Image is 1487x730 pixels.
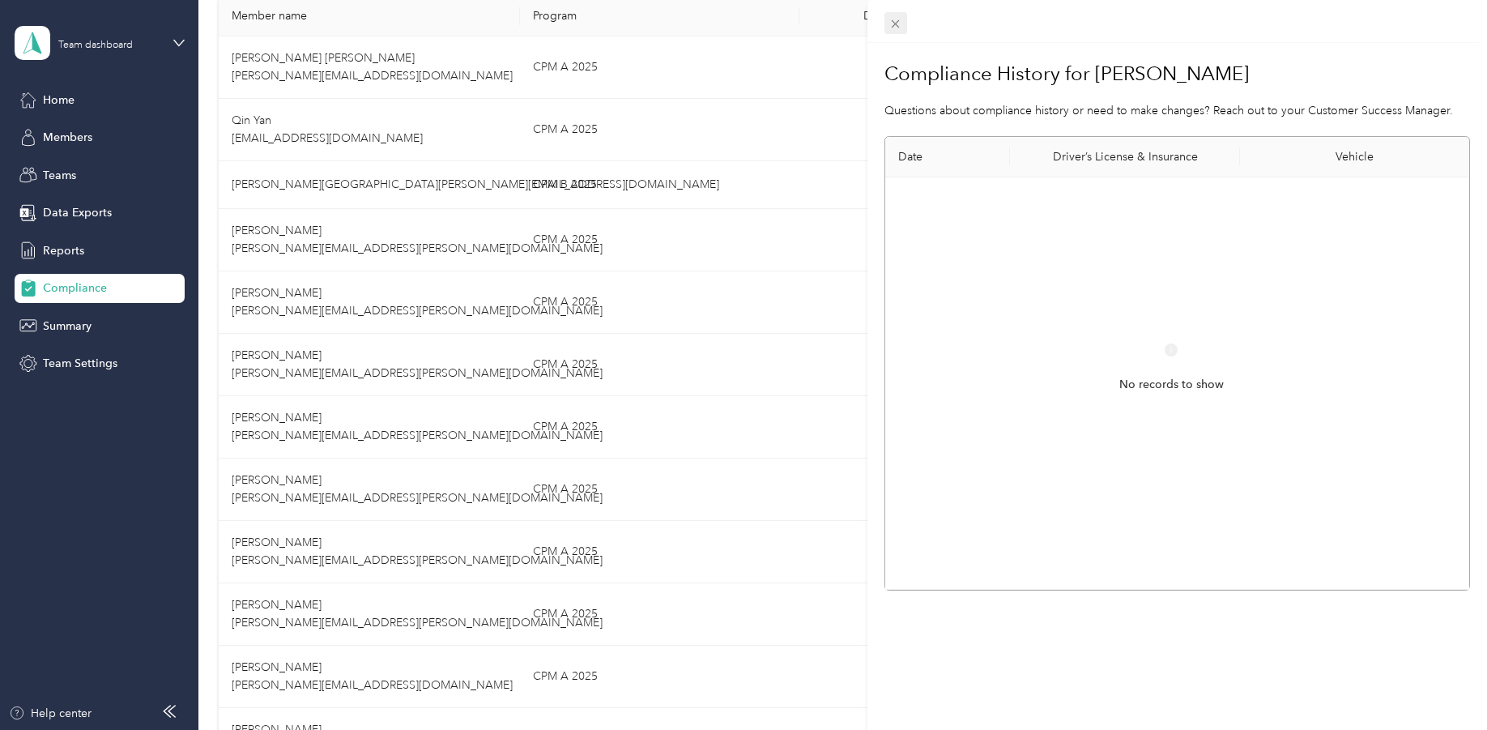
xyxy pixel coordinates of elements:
th: Driver’s License & Insurance [1010,137,1239,177]
th: Date [885,137,1010,177]
p: Questions about compliance history or need to make changes? Reach out to your Customer Success Ma... [884,102,1470,119]
th: Vehicle [1240,137,1469,177]
iframe: Everlance-gr Chat Button Frame [1396,639,1487,730]
span: No records to show [1119,376,1224,394]
h1: Compliance History for [PERSON_NAME] [884,54,1470,93]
